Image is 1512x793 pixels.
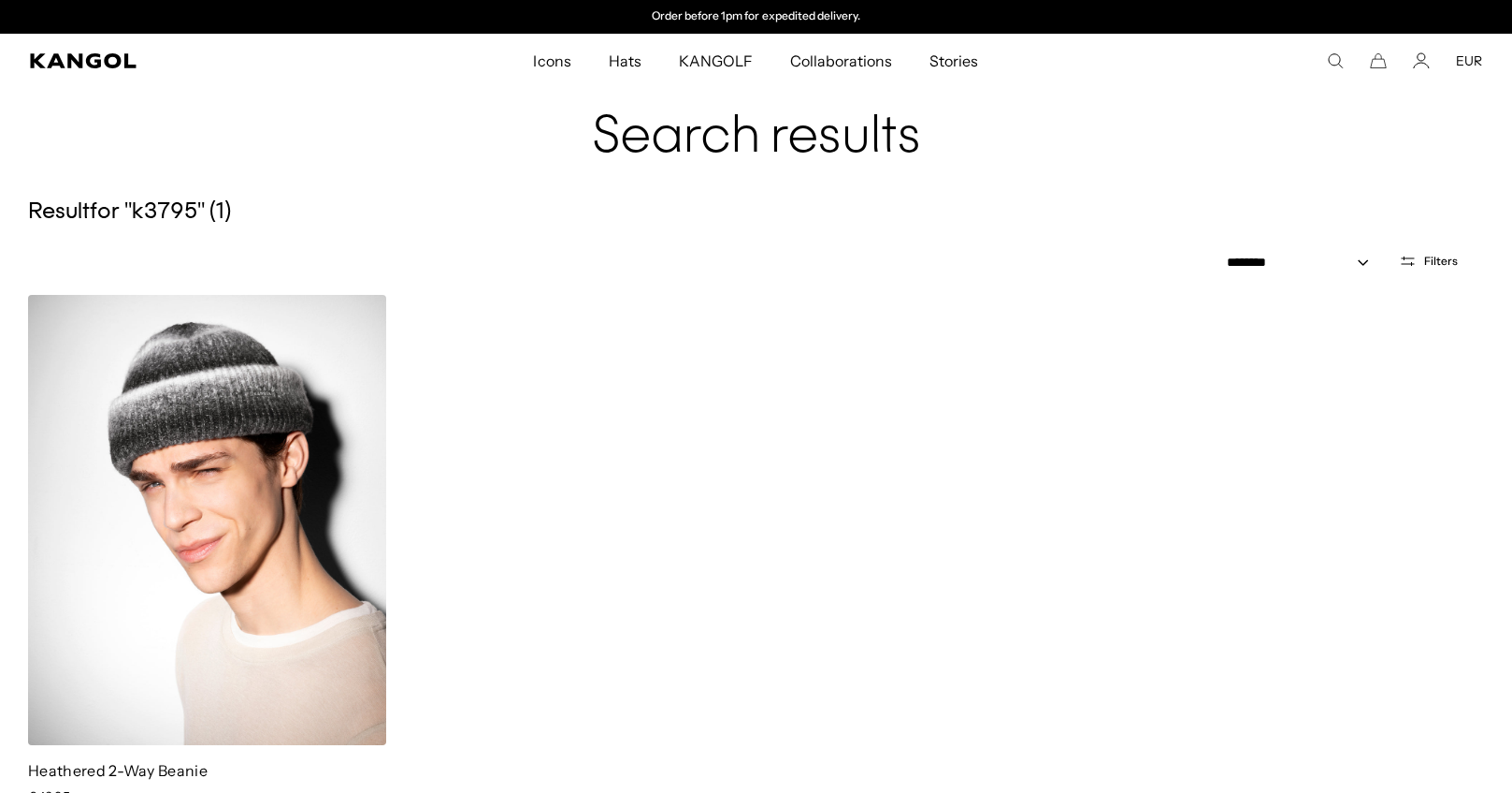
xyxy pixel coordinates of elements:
[652,9,860,24] p: Order before 1pm for expedited delivery.
[28,198,1484,227] h5: Result for " k3795 " ( 1 )
[28,761,208,780] a: Heathered 2-Way Beanie
[929,34,978,88] span: Stories
[1327,52,1344,69] summary: Search here
[790,34,892,88] span: Collaborations
[564,9,949,24] div: 2 of 2
[1424,255,1458,268] span: Filters
[564,9,949,24] slideshow-component: Announcement bar
[564,9,949,24] div: Announcement
[1413,52,1430,69] a: Account
[590,34,660,88] a: Hats
[533,34,570,88] span: Icons
[514,34,589,88] a: Icons
[1219,253,1388,272] select: Sort by: Featured
[609,34,641,88] span: Hats
[660,34,771,88] a: KANGOLF
[28,295,386,745] img: Heathered 2-Way Beanie
[679,34,753,88] span: KANGOLF
[1456,52,1482,69] button: EUR
[1388,253,1469,270] button: Open filters
[30,53,353,68] a: Kangol
[1370,52,1387,69] button: Cart
[28,49,1484,169] h1: Search results
[771,34,911,88] a: Collaborations
[911,34,997,88] a: Stories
